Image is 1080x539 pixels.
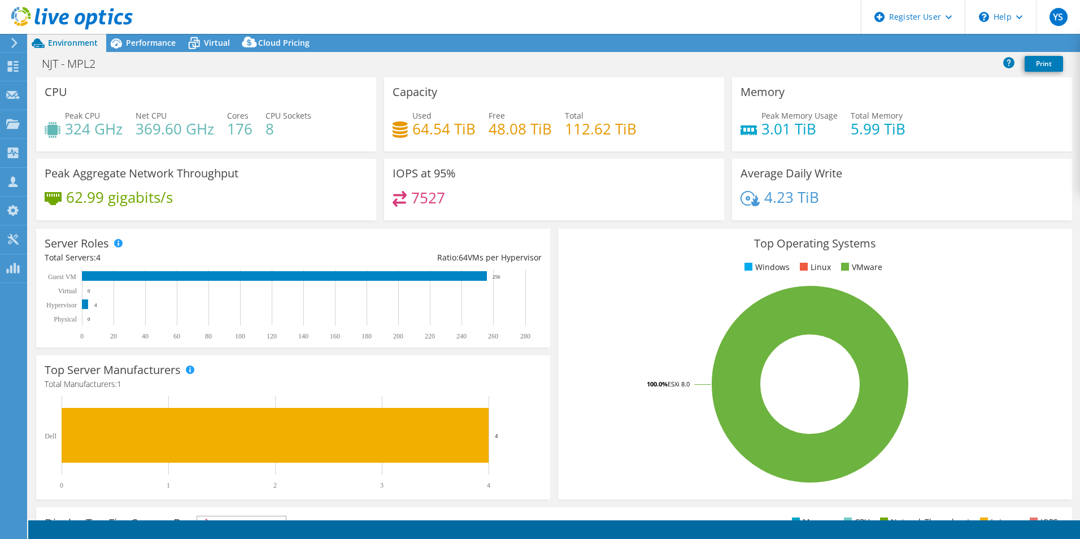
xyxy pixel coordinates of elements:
div: Total Servers: [45,251,293,264]
li: IOPS [1027,516,1058,528]
h3: Average Daily Write [741,167,842,180]
text: 0 [60,481,63,489]
text: 1 [167,481,170,489]
text: Hypervisor [46,301,77,309]
text: 280 [520,332,530,340]
tspan: 100.0% [647,380,668,388]
text: 220 [425,332,435,340]
h4: 48.08 TiB [489,123,552,135]
h4: 8 [265,123,311,135]
text: 120 [267,332,277,340]
text: 140 [298,332,308,340]
span: Cloud Pricing [258,37,310,48]
h4: 176 [227,123,252,135]
span: Peak CPU [65,110,100,121]
h4: 369.60 GHz [136,123,214,135]
li: Memory [789,516,834,528]
li: Linux [797,261,831,273]
div: Ratio: VMs per Hypervisor [293,251,542,264]
span: IOPS [197,516,286,530]
text: Virtual [58,287,77,295]
h3: IOPS at 95% [393,167,456,180]
h4: Total Manufacturers: [45,378,542,390]
h3: Peak Aggregate Network Throughput [45,167,238,180]
text: 160 [330,332,340,340]
h4: 324 GHz [65,123,123,135]
h4: 4.23 TiB [764,191,819,203]
h4: 62.99 gigabits/s [66,191,173,203]
text: 40 [142,332,149,340]
a: Print [1025,56,1063,72]
text: 260 [488,332,498,340]
h1: NJT - MPL2 [37,58,113,70]
text: 20 [110,332,117,340]
li: Windows [742,261,790,273]
h4: 5.99 TiB [851,123,905,135]
span: Performance [126,37,176,48]
span: Free [489,110,505,121]
text: 0 [88,316,90,322]
h4: 7527 [411,192,445,204]
text: 100 [235,332,245,340]
span: Total Memory [851,110,903,121]
text: Physical [54,315,77,323]
text: Dell [45,432,56,440]
span: YS [1049,8,1068,26]
span: Virtual [204,37,230,48]
h4: 3.01 TiB [761,123,838,135]
h4: 112.62 TiB [565,123,637,135]
text: 0 [80,332,84,340]
text: 3 [380,481,384,489]
h3: Capacity [393,86,437,98]
text: 256 [493,274,500,280]
li: CPU [841,516,870,528]
span: 64 [459,252,468,263]
h3: Server Roles [45,237,109,250]
h3: Top Server Manufacturers [45,364,181,376]
text: 200 [393,332,403,340]
text: 4 [495,432,498,439]
text: 4 [487,481,490,489]
h4: 64.54 TiB [412,123,476,135]
span: Net CPU [136,110,167,121]
li: Latency [977,516,1020,528]
text: 80 [205,332,212,340]
span: Total [565,110,583,121]
span: 1 [117,379,121,389]
span: Cores [227,110,249,121]
text: 60 [173,332,180,340]
li: Network Throughput [877,516,970,528]
svg: \n [979,12,989,22]
text: Guest VM [48,273,76,281]
text: 4 [94,302,97,308]
text: 180 [362,332,372,340]
h3: CPU [45,86,67,98]
h3: Memory [741,86,785,98]
span: 4 [96,252,101,263]
h3: Top Operating Systems [567,237,1064,250]
tspan: ESXi 8.0 [668,380,690,388]
text: 0 [88,288,90,294]
span: Peak Memory Usage [761,110,838,121]
span: Used [412,110,432,121]
text: 2 [273,481,277,489]
text: 240 [456,332,467,340]
span: CPU Sockets [265,110,311,121]
span: Environment [48,37,98,48]
li: VMware [838,261,882,273]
